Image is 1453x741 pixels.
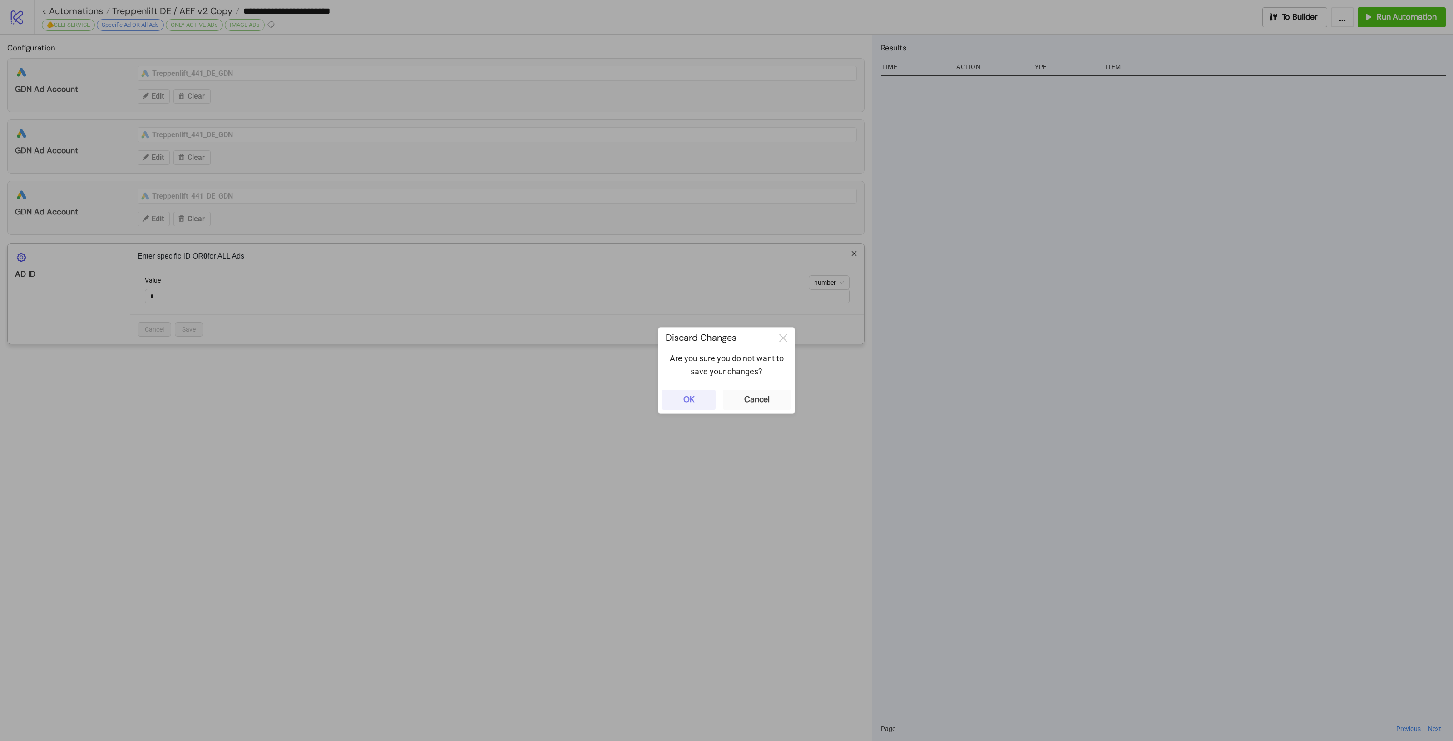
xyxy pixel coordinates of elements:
button: Cancel [723,390,791,410]
div: Discard Changes [658,328,772,348]
button: OK [662,390,716,410]
div: OK [683,394,695,405]
div: Cancel [744,394,770,405]
p: Are you sure you do not want to save your changes? [666,352,787,378]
